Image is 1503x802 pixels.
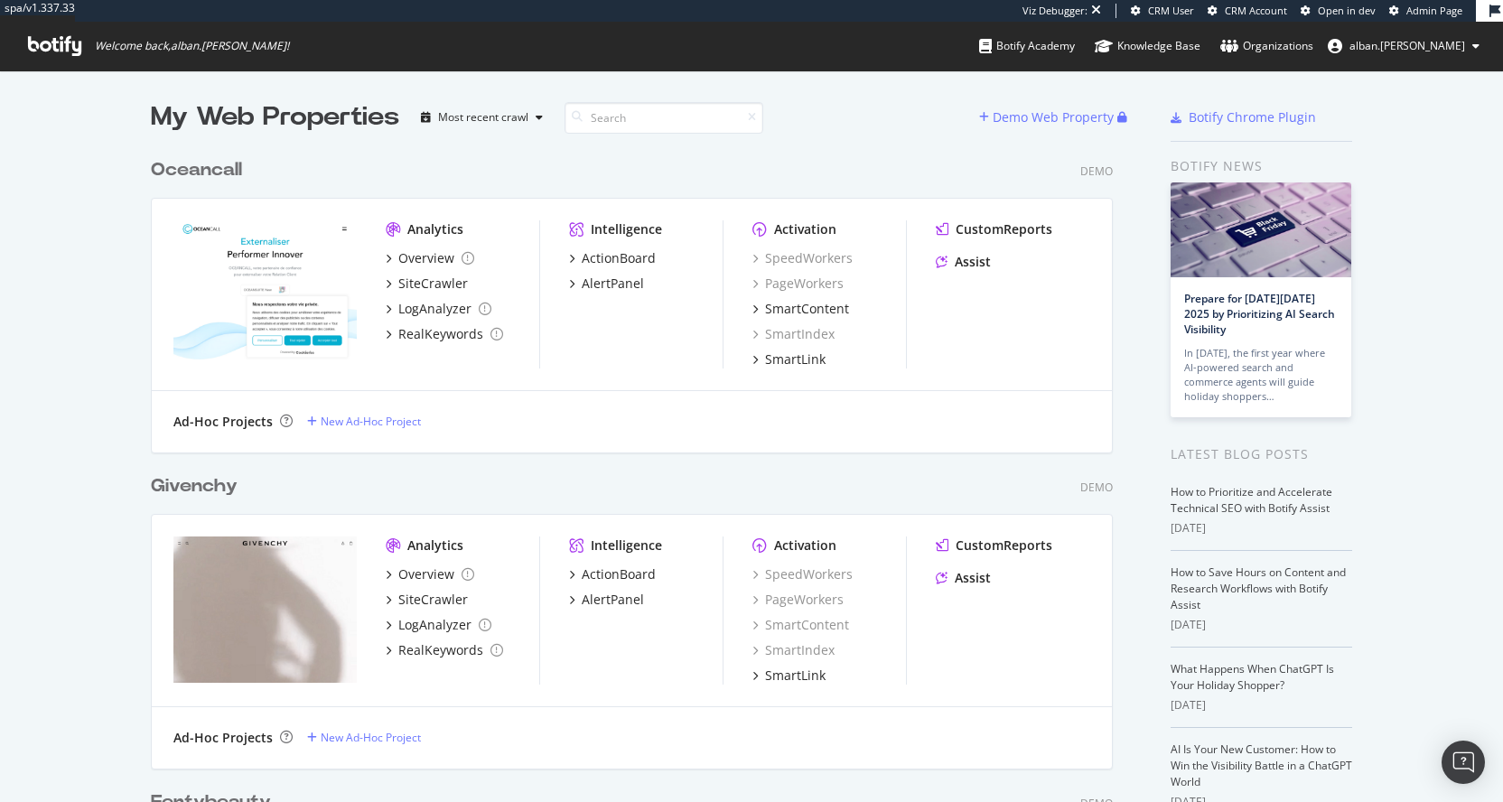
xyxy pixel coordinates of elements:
[1022,4,1088,18] div: Viz Debugger:
[1171,697,1352,713] div: [DATE]
[1406,4,1462,17] span: Admin Page
[386,591,468,609] a: SiteCrawler
[936,220,1052,238] a: CustomReports
[1389,4,1462,18] a: Admin Page
[979,37,1075,55] div: Botify Academy
[774,536,836,555] div: Activation
[398,565,454,583] div: Overview
[398,591,468,609] div: SiteCrawler
[151,99,399,135] div: My Web Properties
[774,220,836,238] div: Activation
[173,413,273,431] div: Ad-Hoc Projects
[993,108,1114,126] div: Demo Web Property
[979,103,1117,132] button: Demo Web Property
[398,275,468,293] div: SiteCrawler
[1184,346,1338,404] div: In [DATE], the first year where AI-powered search and commerce agents will guide holiday shoppers…
[1313,32,1494,61] button: alban.[PERSON_NAME]
[582,591,644,609] div: AlertPanel
[386,616,491,634] a: LogAnalyzer
[582,565,656,583] div: ActionBoard
[765,667,826,685] div: SmartLink
[1171,182,1351,277] img: Prepare for Black Friday 2025 by Prioritizing AI Search Visibility
[955,253,991,271] div: Assist
[569,249,656,267] a: ActionBoard
[1171,108,1316,126] a: Botify Chrome Plugin
[1301,4,1376,18] a: Open in dev
[1095,22,1200,70] a: Knowledge Base
[1080,480,1113,495] div: Demo
[407,536,463,555] div: Analytics
[386,565,474,583] a: Overview
[1171,617,1352,633] div: [DATE]
[1171,520,1352,536] div: [DATE]
[1171,661,1334,693] a: What Happens When ChatGPT Is Your Holiday Shopper?
[591,536,662,555] div: Intelligence
[1080,163,1113,179] div: Demo
[1171,741,1352,789] a: AI Is Your New Customer: How to Win the Visibility Battle in a ChatGPT World
[1171,156,1352,176] div: Botify news
[752,616,849,634] a: SmartContent
[582,275,644,293] div: AlertPanel
[752,565,853,583] a: SpeedWorkers
[1442,741,1485,784] div: Open Intercom Messenger
[765,300,849,318] div: SmartContent
[1171,444,1352,464] div: Latest Blog Posts
[438,112,528,123] div: Most recent crawl
[956,536,1052,555] div: CustomReports
[752,591,844,609] div: PageWorkers
[979,22,1075,70] a: Botify Academy
[752,249,853,267] a: SpeedWorkers
[398,616,471,634] div: LogAnalyzer
[752,667,826,685] a: SmartLink
[936,569,991,587] a: Assist
[1225,4,1287,17] span: CRM Account
[386,325,503,343] a: RealKeywords
[1189,108,1316,126] div: Botify Chrome Plugin
[1184,291,1335,337] a: Prepare for [DATE][DATE] 2025 by Prioritizing AI Search Visibility
[752,325,835,343] a: SmartIndex
[386,300,491,318] a: LogAnalyzer
[1318,4,1376,17] span: Open in dev
[307,730,421,745] a: New Ad-Hoc Project
[565,102,763,134] input: Search
[569,591,644,609] a: AlertPanel
[1220,22,1313,70] a: Organizations
[307,414,421,429] a: New Ad-Hoc Project
[752,350,826,368] a: SmartLink
[1220,37,1313,55] div: Organizations
[173,220,357,367] img: Oceancall
[321,414,421,429] div: New Ad-Hoc Project
[321,730,421,745] div: New Ad-Hoc Project
[414,103,550,132] button: Most recent crawl
[956,220,1052,238] div: CustomReports
[398,249,454,267] div: Overview
[1171,484,1332,516] a: How to Prioritize and Accelerate Technical SEO with Botify Assist
[398,641,483,659] div: RealKeywords
[955,569,991,587] div: Assist
[1171,564,1346,612] a: How to Save Hours on Content and Research Workflows with Botify Assist
[386,641,503,659] a: RealKeywords
[95,39,289,53] span: Welcome back, alban.[PERSON_NAME] !
[398,325,483,343] div: RealKeywords
[151,473,245,499] a: Givenchy
[398,300,471,318] div: LogAnalyzer
[151,473,238,499] div: Givenchy
[752,641,835,659] a: SmartIndex
[1131,4,1194,18] a: CRM User
[1148,4,1194,17] span: CRM User
[1095,37,1200,55] div: Knowledge Base
[569,565,656,583] a: ActionBoard
[1349,38,1465,53] span: alban.ruelle
[386,249,474,267] a: Overview
[173,536,357,683] img: Givenchy
[765,350,826,368] div: SmartLink
[151,157,242,183] div: Oceancall
[173,729,273,747] div: Ad-Hoc Projects
[752,275,844,293] a: PageWorkers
